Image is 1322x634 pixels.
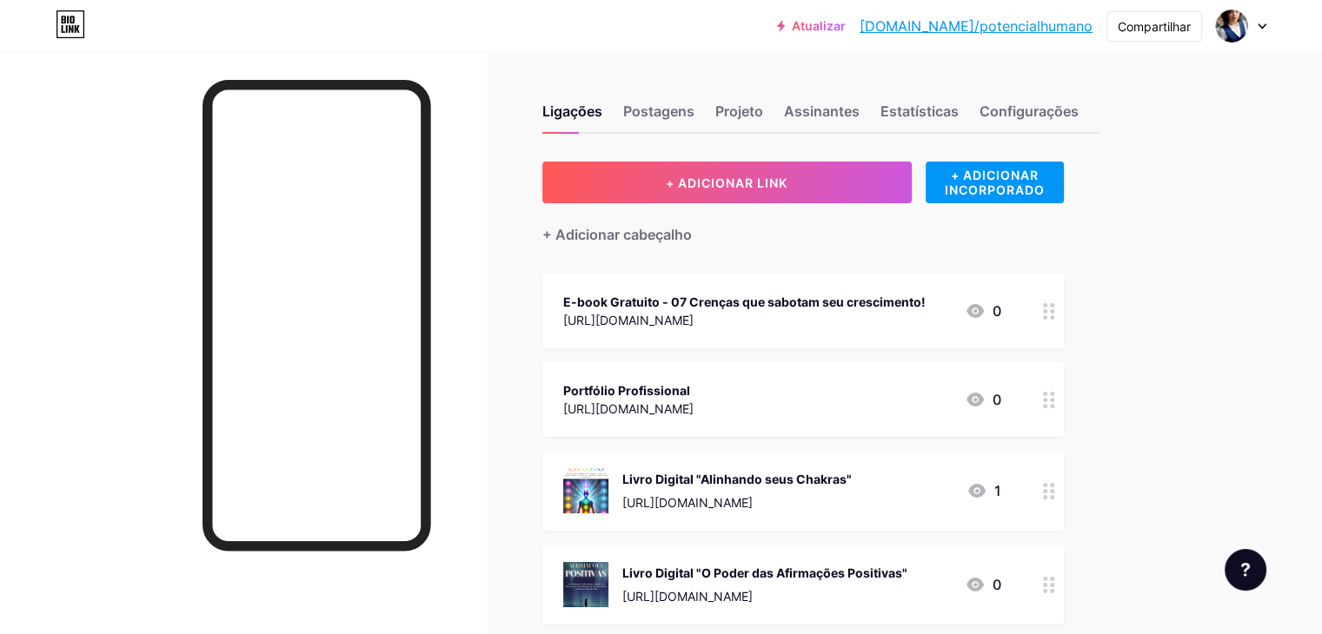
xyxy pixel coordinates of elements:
font: + Adicionar cabeçalho [542,226,692,243]
font: [URL][DOMAIN_NAME] [622,589,753,604]
img: Livro Digital "Alinhando seus Chakras" [563,468,608,513]
font: Atualizar [792,18,846,33]
font: E-book Gratuito - 07 Crenças que sabotam seu crescimento! [563,294,926,309]
font: [DOMAIN_NAME]/potencialhumano [860,17,1093,35]
font: + ADICIONAR LINK [666,175,787,190]
font: Configurações [980,102,1079,120]
a: [DOMAIN_NAME]/potencialhumano [860,16,1093,36]
font: Compartilhar [1118,19,1191,34]
button: + ADICIONAR LINK [542,162,912,203]
font: Portfólio Profissional [563,383,690,398]
font: Livro Digital "Alinhando seus Chakras" [622,472,852,486]
font: 0 [993,302,1001,320]
font: [URL][DOMAIN_NAME] [563,401,694,416]
img: Luana Maciel [1215,10,1248,43]
font: Projeto [715,102,763,120]
img: Livro Digital "O Poder das Afirmações Positivas" [563,562,608,607]
font: Postagens [623,102,694,120]
font: 0 [993,576,1001,593]
font: Ligações [542,102,602,120]
font: 1 [994,482,1001,499]
font: [URL][DOMAIN_NAME] [563,313,694,327]
font: Estatísticas [880,102,959,120]
font: 0 [993,391,1001,408]
font: + ADICIONAR INCORPORADO [945,168,1045,197]
font: [URL][DOMAIN_NAME] [622,495,753,510]
font: Assinantes [784,102,860,120]
font: Livro Digital "O Poder das Afirmações Positivas" [622,565,907,580]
